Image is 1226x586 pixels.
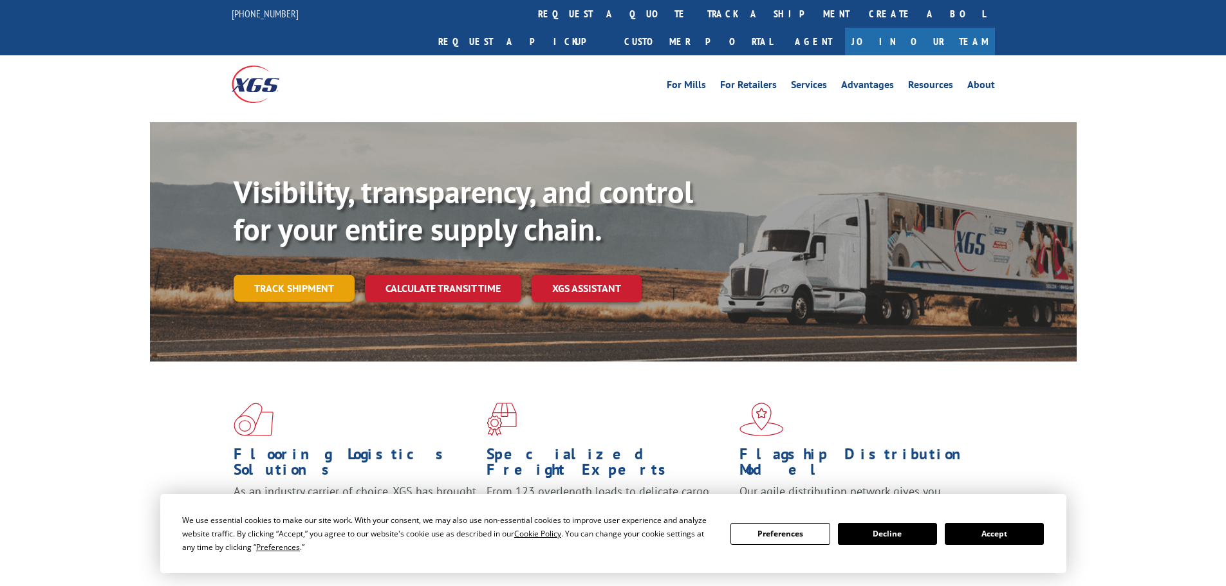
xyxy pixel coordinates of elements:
[256,542,300,553] span: Preferences
[232,7,299,20] a: [PHONE_NUMBER]
[730,523,830,545] button: Preferences
[365,275,521,302] a: Calculate transit time
[845,28,995,55] a: Join Our Team
[667,80,706,94] a: For Mills
[487,484,730,541] p: From 123 overlength loads to delicate cargo, our experienced staff knows the best way to move you...
[841,80,894,94] a: Advantages
[234,275,355,302] a: Track shipment
[234,172,693,249] b: Visibility, transparency, and control for your entire supply chain.
[615,28,782,55] a: Customer Portal
[234,446,477,484] h1: Flooring Logistics Solutions
[838,523,937,545] button: Decline
[908,80,953,94] a: Resources
[739,403,784,436] img: xgs-icon-flagship-distribution-model-red
[429,28,615,55] a: Request a pickup
[532,275,642,302] a: XGS ASSISTANT
[514,528,561,539] span: Cookie Policy
[234,403,274,436] img: xgs-icon-total-supply-chain-intelligence-red
[487,403,517,436] img: xgs-icon-focused-on-flooring-red
[739,484,976,514] span: Our agile distribution network gives you nationwide inventory management on demand.
[967,80,995,94] a: About
[234,484,476,529] span: As an industry carrier of choice, XGS has brought innovation and dedication to flooring logistics...
[791,80,827,94] a: Services
[782,28,845,55] a: Agent
[720,80,777,94] a: For Retailers
[739,446,983,484] h1: Flagship Distribution Model
[487,446,730,484] h1: Specialized Freight Experts
[182,513,715,554] div: We use essential cookies to make our site work. With your consent, we may also use non-essential ...
[160,494,1066,573] div: Cookie Consent Prompt
[945,523,1044,545] button: Accept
